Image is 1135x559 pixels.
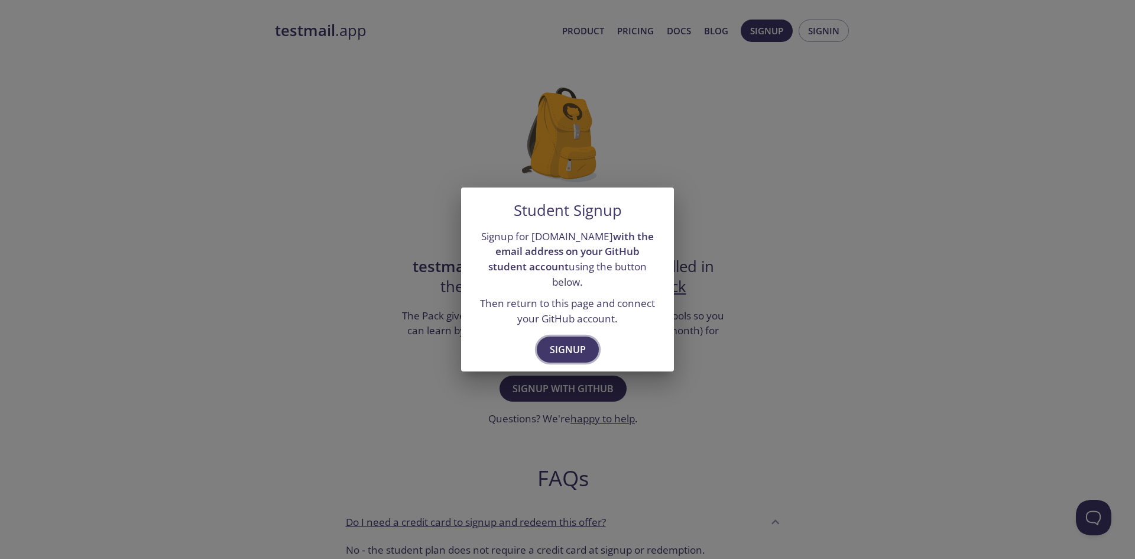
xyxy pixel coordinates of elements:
p: Signup for [DOMAIN_NAME] using the button below. [475,229,660,290]
p: Then return to this page and connect your GitHub account. [475,296,660,326]
strong: with the email address on your GitHub student account [488,230,654,273]
span: Signup [550,341,586,358]
h5: Student Signup [514,202,622,219]
button: Signup [537,337,599,363]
